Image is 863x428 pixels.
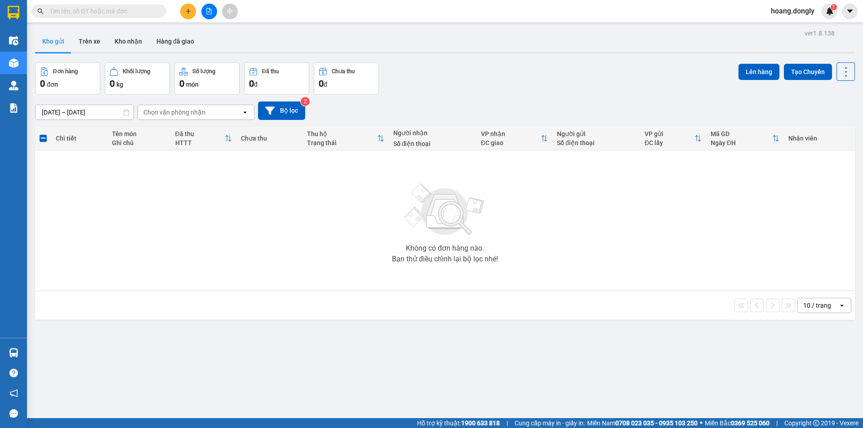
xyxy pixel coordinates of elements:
[307,130,377,137] div: Thu hộ
[461,419,500,427] strong: 1900 633 818
[764,5,822,17] span: hoang.dongly
[249,78,254,89] span: 0
[8,6,19,19] img: logo-vxr
[53,68,78,75] div: Đơn hàng
[262,68,279,75] div: Đã thu
[112,130,166,137] div: Tên món
[9,348,18,357] img: warehouse-icon
[392,256,498,263] div: Bạn thử điều chỉnh lại bộ lọc nhé!
[241,109,249,116] svg: open
[319,78,324,89] span: 0
[116,81,123,88] span: kg
[393,129,472,137] div: Người nhận
[9,36,18,45] img: warehouse-icon
[49,6,156,16] input: Tìm tên, số ĐT hoặc mã đơn
[47,81,58,88] span: đơn
[831,4,837,10] sup: 1
[700,421,703,425] span: ⚪️
[813,420,819,426] span: copyright
[258,101,305,120] button: Bộ lọc
[37,8,44,14] span: search
[738,64,779,80] button: Lên hàng
[417,418,500,428] span: Hỗ trợ kỹ thuật:
[826,7,834,15] img: icon-new-feature
[838,302,845,309] svg: open
[9,81,18,90] img: warehouse-icon
[788,135,850,142] div: Nhân viên
[186,81,199,88] span: món
[254,81,258,88] span: đ
[71,31,107,52] button: Trên xe
[244,62,309,95] button: Đã thu0đ
[174,62,240,95] button: Số lượng0món
[301,97,310,106] sup: 2
[846,7,854,15] span: caret-down
[332,68,355,75] div: Chưa thu
[105,62,170,95] button: Khối lượng0kg
[481,130,541,137] div: VP nhận
[645,139,694,146] div: ĐC lấy
[731,419,770,427] strong: 0369 525 060
[307,139,377,146] div: Trạng thái
[180,4,196,19] button: plus
[507,418,508,428] span: |
[112,139,166,146] div: Ghi chú
[171,127,237,150] th: Toggle SortBy
[400,178,490,241] img: svg+xml;base64,PHN2ZyBjbGFzcz0ibGlzdC1wbHVnX19zdmciIHhtbG5zPSJodHRwOi8vd3d3LnczLm9yZy8yMDAwL3N2Zy...
[222,4,238,19] button: aim
[175,139,225,146] div: HTTT
[842,4,858,19] button: caret-down
[9,389,18,397] span: notification
[706,127,784,150] th: Toggle SortBy
[9,103,18,113] img: solution-icon
[110,78,115,89] span: 0
[645,130,694,137] div: VP gửi
[615,419,698,427] strong: 0708 023 035 - 0935 103 250
[40,78,45,89] span: 0
[185,8,191,14] span: plus
[776,418,778,428] span: |
[406,245,484,252] div: Không có đơn hàng nào.
[557,139,636,146] div: Số điện thoại
[143,108,205,117] div: Chọn văn phòng nhận
[123,68,150,75] div: Khối lượng
[192,68,215,75] div: Số lượng
[201,4,217,19] button: file-add
[149,31,201,52] button: Hàng đã giao
[481,139,541,146] div: ĐC giao
[9,409,18,418] span: message
[803,301,831,310] div: 10 / trang
[35,62,100,95] button: Đơn hàng0đơn
[302,127,389,150] th: Toggle SortBy
[476,127,552,150] th: Toggle SortBy
[35,31,71,52] button: Kho gửi
[705,418,770,428] span: Miền Bắc
[587,418,698,428] span: Miền Nam
[557,130,636,137] div: Người gửi
[179,78,184,89] span: 0
[36,105,133,119] input: Select a date range.
[324,81,327,88] span: đ
[393,140,472,147] div: Số điện thoại
[711,130,772,137] div: Mã GD
[784,64,832,80] button: Tạo Chuyến
[711,139,772,146] div: Ngày ĐH
[206,8,212,14] span: file-add
[832,4,835,10] span: 1
[640,127,706,150] th: Toggle SortBy
[805,28,835,38] div: ver 1.8.138
[107,31,149,52] button: Kho nhận
[227,8,233,14] span: aim
[9,369,18,377] span: question-circle
[314,62,379,95] button: Chưa thu0đ
[56,135,102,142] div: Chi tiết
[241,135,298,142] div: Chưa thu
[175,130,225,137] div: Đã thu
[9,58,18,68] img: warehouse-icon
[515,418,585,428] span: Cung cấp máy in - giấy in:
